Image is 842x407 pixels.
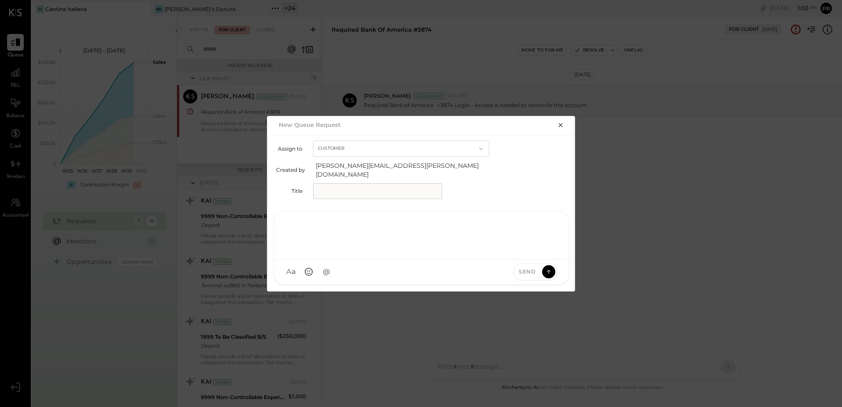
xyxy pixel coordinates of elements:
[519,268,535,275] span: Send
[313,141,489,157] button: Customer
[323,267,330,276] span: @
[279,121,341,128] h2: New Queue Request
[276,188,303,194] label: Title
[276,145,303,152] label: Assign to
[316,161,492,179] span: [PERSON_NAME][EMAIL_ADDRESS][PERSON_NAME][DOMAIN_NAME]
[292,267,296,276] span: a
[318,264,334,280] button: @
[276,166,305,173] label: Created by
[283,264,299,280] button: Aa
